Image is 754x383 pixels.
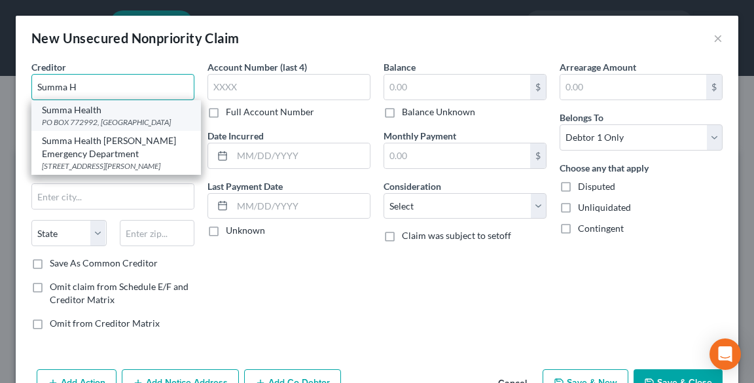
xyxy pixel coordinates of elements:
input: 0.00 [560,75,706,100]
input: Search creditor by name... [31,74,194,100]
label: Consideration [384,179,441,193]
div: Summa Health [42,103,190,117]
label: Arrearage Amount [560,60,636,74]
input: MM/DD/YYYY [232,143,370,168]
label: Unknown [226,224,265,237]
div: New Unsecured Nonpriority Claim [31,29,239,47]
div: $ [530,75,546,100]
input: MM/DD/YYYY [232,194,370,219]
label: Balance Unknown [402,105,475,119]
span: Unliquidated [578,202,631,213]
button: × [713,30,723,46]
div: Summa Health [PERSON_NAME] Emergency Department [42,134,190,160]
span: Belongs To [560,112,603,123]
span: Creditor [31,62,66,73]
input: XXXX [207,74,370,100]
label: Full Account Number [226,105,314,119]
label: Choose any that apply [560,161,649,175]
input: Enter zip... [120,220,195,246]
label: Account Number (last 4) [207,60,307,74]
div: $ [530,143,546,168]
span: Omit claim from Schedule E/F and Creditor Matrix [50,281,188,305]
div: [STREET_ADDRESS][PERSON_NAME] [42,160,190,172]
input: Enter city... [32,184,194,209]
span: Omit from Creditor Matrix [50,318,160,329]
label: Last Payment Date [207,179,283,193]
span: Contingent [578,223,624,234]
input: 0.00 [384,75,530,100]
label: Save As Common Creditor [50,257,158,270]
span: Claim was subject to setoff [402,230,511,241]
label: Date Incurred [207,129,264,143]
div: PO BOX 772992, [GEOGRAPHIC_DATA] [42,117,190,128]
input: 0.00 [384,143,530,168]
label: Monthly Payment [384,129,456,143]
label: Balance [384,60,416,74]
span: Disputed [578,181,615,192]
div: Open Intercom Messenger [709,338,741,370]
div: $ [706,75,722,100]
